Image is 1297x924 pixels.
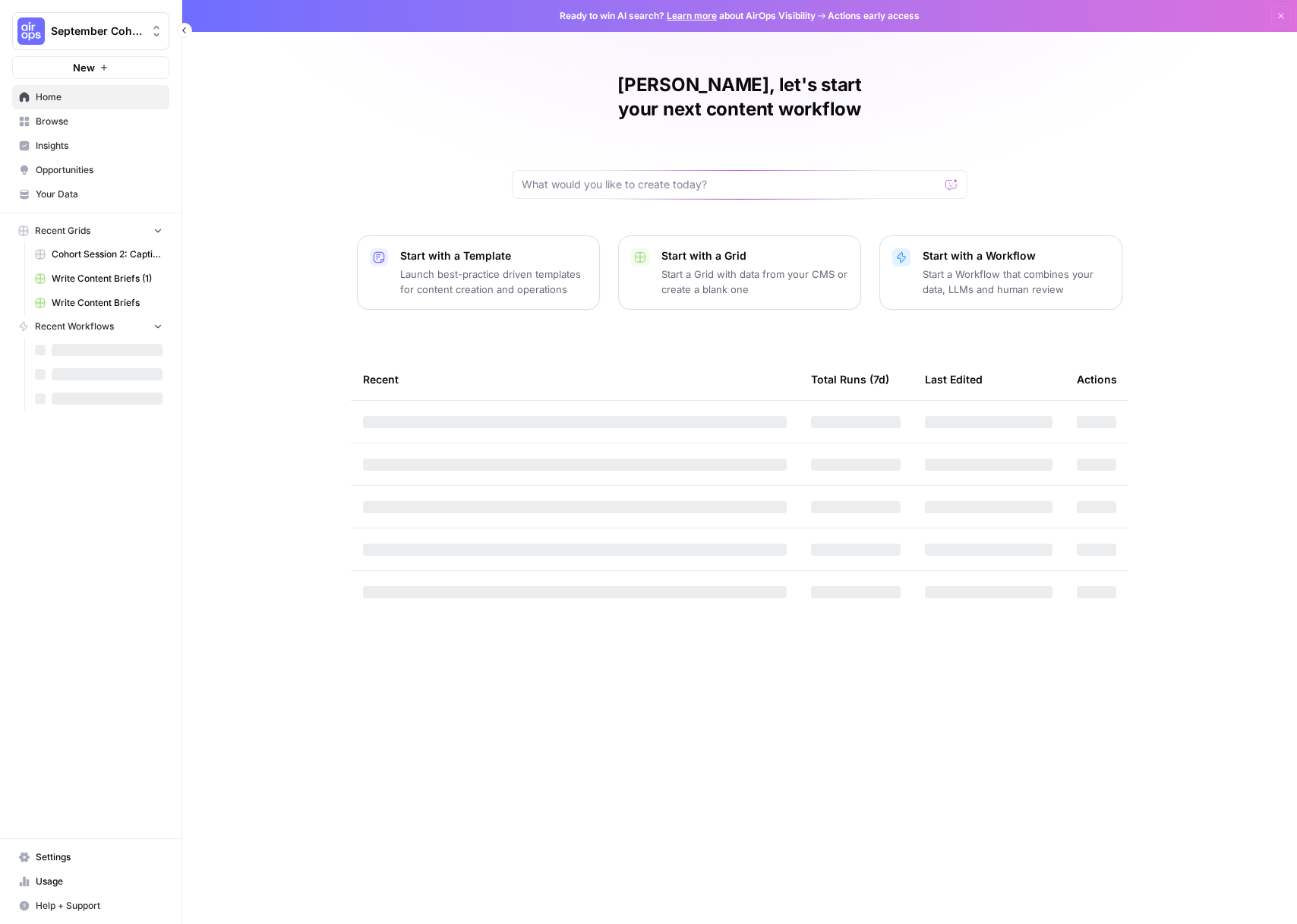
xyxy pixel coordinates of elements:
[35,320,114,333] span: Recent Workflows
[28,242,169,266] a: Cohort Session 2: Caption Generation Grid
[12,134,169,158] a: Insights
[923,266,1109,297] p: Start a Workflow that combines your data, LLMs and human review
[512,73,967,121] h1: [PERSON_NAME], let's start your next content workflow
[52,272,163,285] span: Write Content Briefs (1)
[28,266,169,291] a: Write Content Briefs (1)
[12,869,169,894] a: Usage
[36,899,163,913] span: Help + Support
[12,182,169,207] a: Your Data
[12,12,169,50] button: Workspace: September Cohort
[400,248,587,263] p: Start with a Template
[36,163,163,177] span: Opportunities
[363,358,787,400] div: Recent
[925,358,983,400] div: Last Edited
[36,90,163,104] span: Home
[400,266,587,297] p: Launch best-practice driven templates for content creation and operations
[618,235,861,310] button: Start with a GridStart a Grid with data from your CMS or create a blank one
[52,248,163,261] span: Cohort Session 2: Caption Generation Grid
[36,875,163,888] span: Usage
[661,248,848,263] p: Start with a Grid
[12,219,169,242] button: Recent Grids
[36,850,163,864] span: Settings
[811,358,889,400] div: Total Runs (7d)
[12,894,169,918] button: Help + Support
[879,235,1122,310] button: Start with a WorkflowStart a Workflow that combines your data, LLMs and human review
[36,139,163,153] span: Insights
[73,60,95,75] span: New
[52,296,163,310] span: Write Content Briefs
[828,9,920,23] span: Actions early access
[12,85,169,109] a: Home
[667,10,717,21] a: Learn more
[12,845,169,869] a: Settings
[12,315,169,338] button: Recent Workflows
[661,266,848,297] p: Start a Grid with data from your CMS or create a blank one
[17,17,45,45] img: September Cohort Logo
[12,158,169,182] a: Opportunities
[36,188,163,201] span: Your Data
[51,24,143,39] span: September Cohort
[357,235,600,310] button: Start with a TemplateLaunch best-practice driven templates for content creation and operations
[35,224,90,238] span: Recent Grids
[560,9,816,23] span: Ready to win AI search? about AirOps Visibility
[1077,358,1117,400] div: Actions
[36,115,163,128] span: Browse
[522,177,939,192] input: What would you like to create today?
[12,56,169,79] button: New
[923,248,1109,263] p: Start with a Workflow
[12,109,169,134] a: Browse
[28,291,169,315] a: Write Content Briefs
